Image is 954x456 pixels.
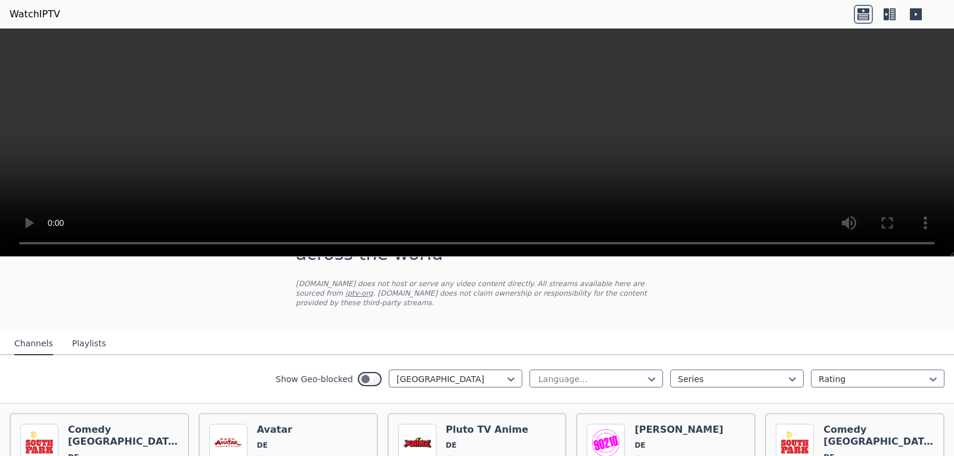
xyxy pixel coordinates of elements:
label: Show Geo-blocked [275,373,353,385]
h6: Comedy [GEOGRAPHIC_DATA] [68,424,178,448]
h6: Pluto TV Anime [446,424,528,436]
h6: [PERSON_NAME] [634,424,723,436]
a: iptv-org [345,289,373,297]
h6: Comedy [GEOGRAPHIC_DATA] [823,424,934,448]
p: [DOMAIN_NAME] does not host or serve any video content directly. All streams available here are s... [296,279,658,308]
h6: Avatar [257,424,309,436]
a: WatchIPTV [10,7,60,21]
button: Channels [14,333,53,355]
button: Playlists [72,333,106,355]
span: DE [257,441,268,450]
span: DE [446,441,457,450]
span: DE [634,441,645,450]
